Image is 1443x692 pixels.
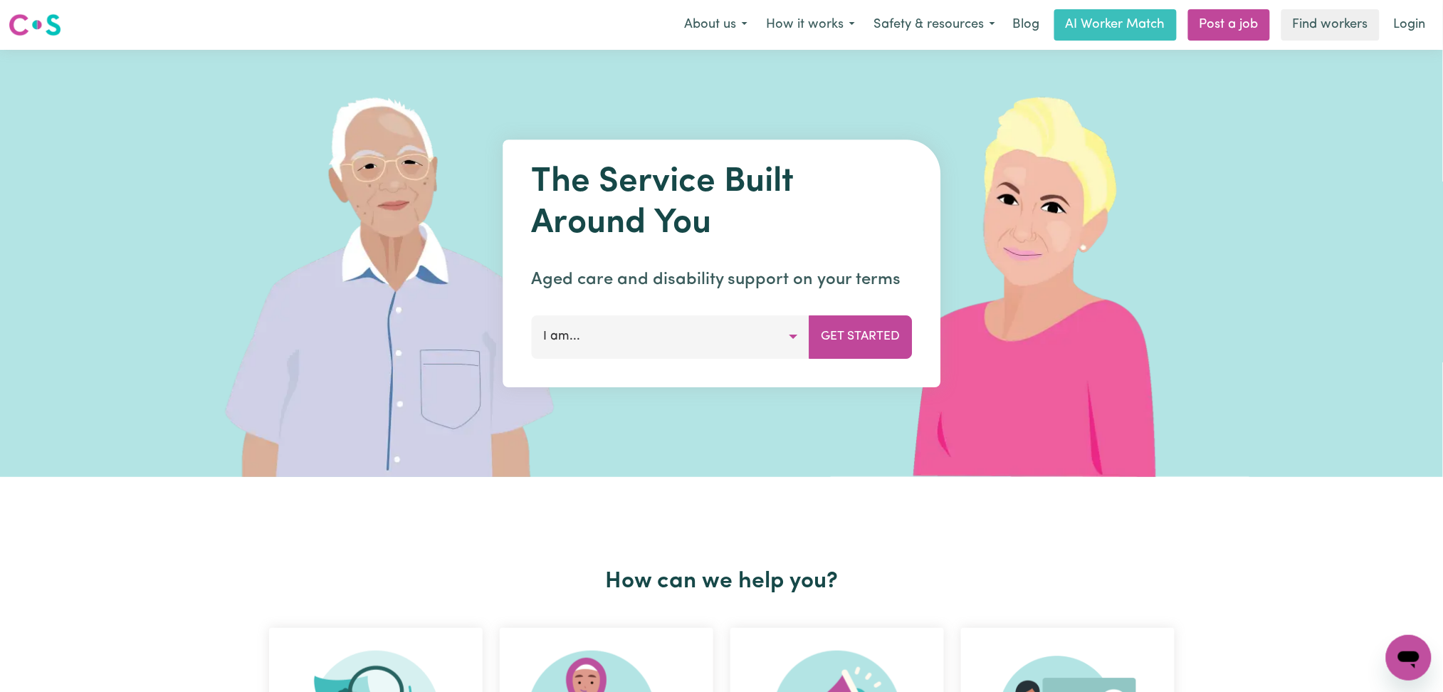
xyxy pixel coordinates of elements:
[1188,9,1270,41] a: Post a job
[1281,9,1380,41] a: Find workers
[1054,9,1177,41] a: AI Worker Match
[1004,9,1049,41] a: Blog
[809,315,912,358] button: Get Started
[531,267,912,293] p: Aged care and disability support on your terms
[9,9,61,41] a: Careseekers logo
[531,315,809,358] button: I am...
[1386,635,1432,681] iframe: Button to launch messaging window
[9,12,61,38] img: Careseekers logo
[531,162,912,244] h1: The Service Built Around You
[1385,9,1434,41] a: Login
[261,568,1183,595] h2: How can we help you?
[675,10,757,40] button: About us
[757,10,864,40] button: How it works
[864,10,1004,40] button: Safety & resources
